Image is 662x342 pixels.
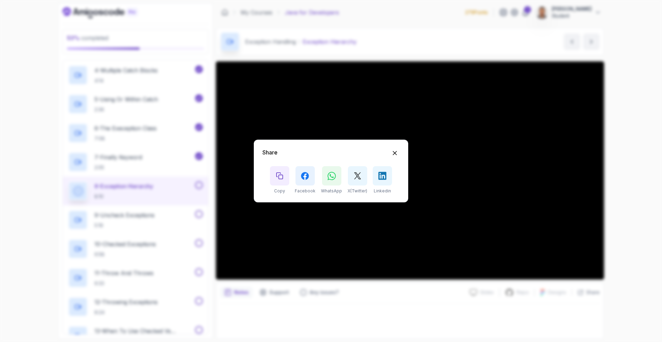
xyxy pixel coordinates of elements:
a: Linkedin [373,166,392,185]
p: Linkedin [374,188,391,194]
p: Copy [274,188,285,194]
a: Facebook [295,166,315,185]
a: X(Twitter) [348,166,367,185]
p: WhatsApp [321,188,342,194]
button: Copy button [270,166,289,185]
a: WhatsApp [322,166,341,185]
p: Share [262,148,278,157]
p: Facebook [295,188,315,194]
p: X(Twitter) [348,188,367,194]
button: Hide Share modal [390,148,400,158]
